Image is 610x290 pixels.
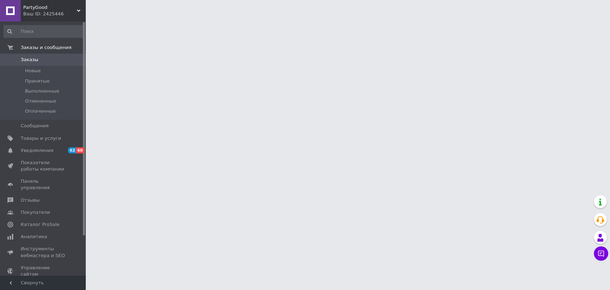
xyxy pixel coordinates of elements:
span: PartyGood [23,4,77,11]
span: Инструменты вебмастера и SEO [21,246,66,259]
span: Оплаченные [25,108,56,114]
span: Отмененные [25,98,56,104]
span: Уведомления [21,147,53,154]
span: Заказы [21,56,38,63]
span: Сообщения [21,123,49,129]
span: Каталог ProSale [21,221,59,228]
span: Принятые [25,78,50,84]
span: Отзывы [21,197,40,203]
span: Управление сайтом [21,265,66,277]
span: Аналитика [21,234,47,240]
span: Новые [25,68,41,74]
button: Чат с покупателем [594,246,608,261]
span: Показатели работы компании [21,159,66,172]
input: Поиск [4,25,84,38]
span: Покупатели [21,209,50,216]
span: 62 [68,147,76,153]
span: Выполненные [25,88,59,94]
div: Ваш ID: 2425446 [23,11,86,17]
span: Заказы и сообщения [21,44,71,51]
span: Товары и услуги [21,135,61,142]
span: 60 [76,147,84,153]
span: Панель управления [21,178,66,191]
